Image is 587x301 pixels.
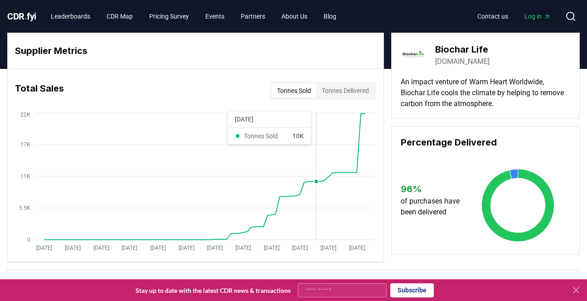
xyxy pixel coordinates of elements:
[7,10,36,23] a: CDR.fyi
[99,8,140,24] a: CDR Map
[320,245,336,251] tspan: [DATE]
[142,8,196,24] a: Pricing Survey
[401,42,426,68] img: Biochar Life-logo
[235,245,251,251] tspan: [DATE]
[65,245,81,251] tspan: [DATE]
[44,8,344,24] nav: Main
[7,11,36,22] span: CDR fyi
[150,245,166,251] tspan: [DATE]
[27,237,30,243] tspan: 0
[207,245,223,251] tspan: [DATE]
[24,11,27,22] span: .
[93,245,109,251] tspan: [DATE]
[292,245,308,251] tspan: [DATE]
[470,8,558,24] nav: Main
[401,77,570,109] p: An impact venture of Warm Heart Worldwide, Biochar Life cools the climate by helping to remove ca...
[272,83,316,98] button: Tonnes Sold
[401,182,466,196] h3: 96 %
[401,136,570,149] h3: Percentage Delivered
[233,8,272,24] a: Partners
[349,245,365,251] tspan: [DATE]
[470,8,515,24] a: Contact us
[20,141,30,148] tspan: 17K
[316,83,374,98] button: Tonnes Delivered
[44,8,97,24] a: Leaderboards
[19,205,30,211] tspan: 5.5K
[15,277,572,291] h3: Orders
[435,43,490,56] h3: Biochar Life
[316,8,344,24] a: Blog
[36,245,52,251] tspan: [DATE]
[435,56,490,67] a: [DOMAIN_NAME]
[15,44,376,58] h3: Supplier Metrics
[15,82,64,100] h3: Total Sales
[20,173,30,180] tspan: 11K
[264,245,280,251] tspan: [DATE]
[198,8,232,24] a: Events
[20,112,30,118] tspan: 22K
[524,12,551,21] span: Log in
[179,245,194,251] tspan: [DATE]
[401,196,466,218] p: of purchases have been delivered
[121,245,137,251] tspan: [DATE]
[517,8,558,24] a: Log in
[274,8,315,24] a: About Us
